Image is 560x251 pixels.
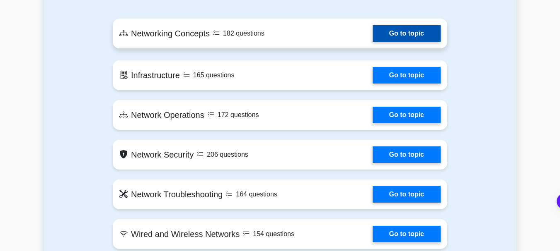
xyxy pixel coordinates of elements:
a: Go to topic [373,107,441,123]
a: Focus with Adaptive Learning [12,41,93,48]
a: Go to topic [373,146,441,163]
a: Back to Top [12,11,45,18]
a: Go to topic [373,186,441,203]
a: Experience Tailored Excellence [12,33,97,40]
div: Outline [3,3,121,11]
a: Step into the Shoes of CompTIA Network+ Victors [3,48,99,62]
a: Go to topic [373,67,441,84]
a: Go to topic [373,25,441,42]
a: Go to topic [373,226,441,242]
a: Why Choose Our CompTIA Network+ Prep Course? [3,18,116,33]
